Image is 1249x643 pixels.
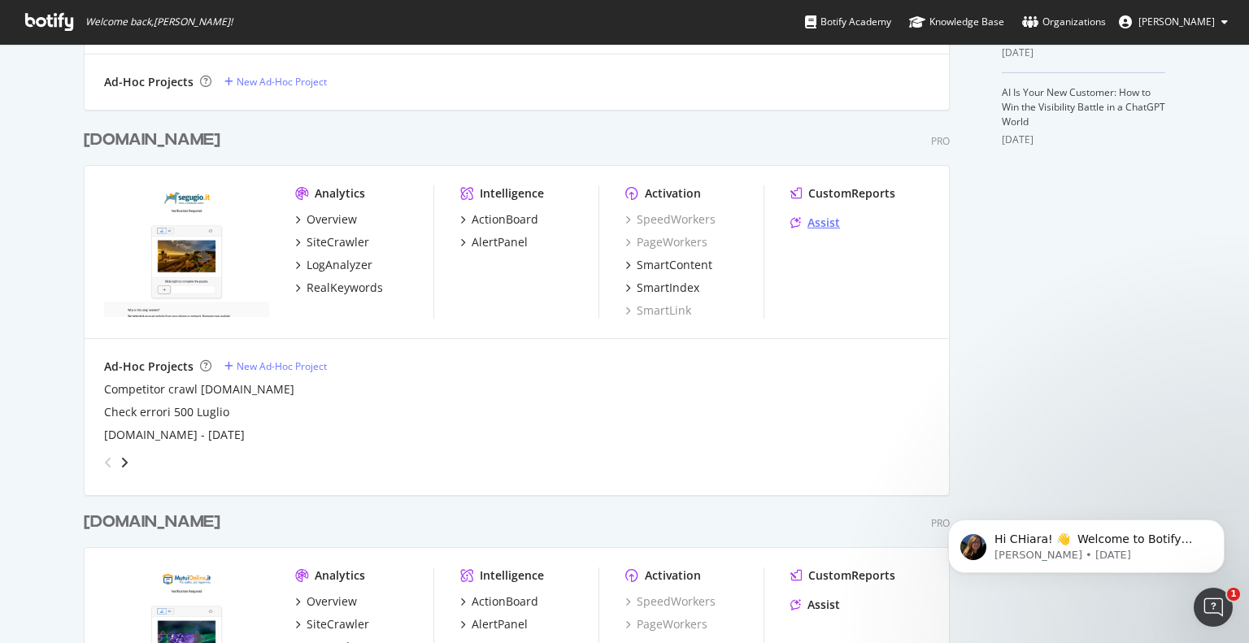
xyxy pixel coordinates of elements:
a: ActionBoard [460,211,538,228]
div: Analytics [315,567,365,584]
span: Welcome back, [PERSON_NAME] ! [85,15,233,28]
div: SmartIndex [637,280,699,296]
div: Overview [307,593,357,610]
div: Ad-Hoc Projects [104,74,194,90]
div: ActionBoard [472,211,538,228]
div: AlertPanel [472,234,528,250]
div: ActionBoard [472,593,538,610]
div: Overview [307,211,357,228]
div: [DOMAIN_NAME] [84,128,220,152]
a: SiteCrawler [295,616,369,632]
div: Assist [807,597,840,613]
div: Knowledge Base [909,14,1004,30]
div: SiteCrawler [307,616,369,632]
a: RealKeywords [295,280,383,296]
div: Analytics [315,185,365,202]
div: Botify Academy [805,14,891,30]
div: CustomReports [808,567,895,584]
span: 1 [1227,588,1240,601]
img: segugio.it [104,185,269,317]
div: Pro [931,134,950,148]
a: New Ad-Hoc Project [224,359,327,373]
a: CustomReports [790,567,895,584]
a: AI Is Your New Customer: How to Win the Visibility Battle in a ChatGPT World [1002,85,1165,128]
a: AlertPanel [460,616,528,632]
div: Activation [645,567,701,584]
span: Hi CHiara! 👋 Welcome to Botify chat support! Have a question? Reply to this message and our team ... [71,47,277,125]
div: New Ad-Hoc Project [237,359,327,373]
iframe: Intercom notifications message [924,485,1249,599]
div: angle-right [119,454,130,471]
a: SpeedWorkers [625,211,716,228]
a: SiteCrawler [295,234,369,250]
a: New Ad-Hoc Project [224,75,327,89]
a: AlertPanel [460,234,528,250]
a: SmartContent [625,257,712,273]
div: [DOMAIN_NAME] [84,510,220,534]
button: [PERSON_NAME] [1106,9,1241,35]
a: LogAnalyzer [295,257,372,273]
p: Message from Laura, sent 4w ago [71,63,281,77]
div: New Ad-Hoc Project [237,75,327,89]
div: angle-left [98,450,119,476]
div: Assist [807,215,840,231]
a: [DOMAIN_NAME] [84,128,227,152]
span: CHiara Gigliotti [1138,15,1215,28]
a: Check errori 500 Luglio [104,404,229,420]
iframe: Intercom live chat [1194,588,1233,627]
a: PageWorkers [625,616,707,632]
a: [DOMAIN_NAME] - [DATE] [104,427,245,443]
a: Overview [295,211,357,228]
div: Intelligence [480,185,544,202]
a: Overview [295,593,357,610]
a: SmartLink [625,302,691,319]
a: PageWorkers [625,234,707,250]
div: Ad-Hoc Projects [104,358,194,375]
div: SiteCrawler [307,234,369,250]
a: SmartIndex [625,280,699,296]
a: Competitor crawl [DOMAIN_NAME] [104,381,294,398]
a: ActionBoard [460,593,538,610]
div: RealKeywords [307,280,383,296]
a: SpeedWorkers [625,593,716,610]
div: AlertPanel [472,616,528,632]
a: [DOMAIN_NAME] [84,510,227,534]
div: [DATE] [1002,133,1165,147]
div: Intelligence [480,567,544,584]
div: CustomReports [808,185,895,202]
div: Activation [645,185,701,202]
a: CustomReports [790,185,895,202]
div: LogAnalyzer [307,257,372,273]
div: Organizations [1022,14,1106,30]
div: SmartContent [637,257,712,273]
a: Assist [790,597,840,613]
div: [DATE] [1002,46,1165,60]
a: Assist [790,215,840,231]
